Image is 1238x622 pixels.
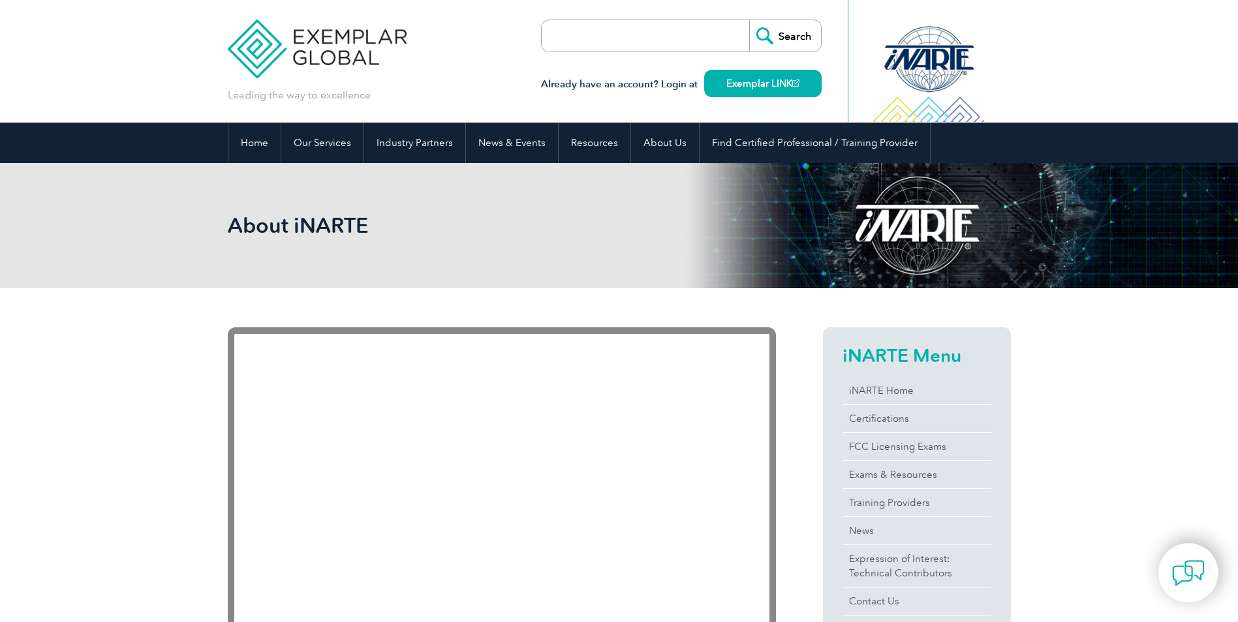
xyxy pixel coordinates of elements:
a: News & Events [466,123,558,163]
p: Leading the way to excellence [228,88,371,102]
a: iNARTE Home [843,377,991,404]
a: Home [228,123,281,163]
a: Find Certified Professional / Training Provider [700,123,930,163]
a: Expression of Interest:Technical Contributors [843,545,991,587]
a: Resources [559,123,630,163]
a: Industry Partners [364,123,465,163]
a: About Us [631,123,699,163]
a: Exams & Resources [843,461,991,488]
a: Our Services [281,123,364,163]
a: News [843,517,991,544]
a: Contact Us [843,587,991,615]
h2: About iNARTE [228,215,776,236]
input: Search [749,20,821,52]
a: Training Providers [843,489,991,516]
img: open_square.png [792,80,799,87]
a: Certifications [843,405,991,432]
img: contact-chat.png [1172,557,1205,589]
a: Exemplar LINK [704,70,822,97]
a: FCC Licensing Exams [843,433,991,460]
h3: Already have an account? Login at [541,76,822,93]
h2: iNARTE Menu [843,345,991,366]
